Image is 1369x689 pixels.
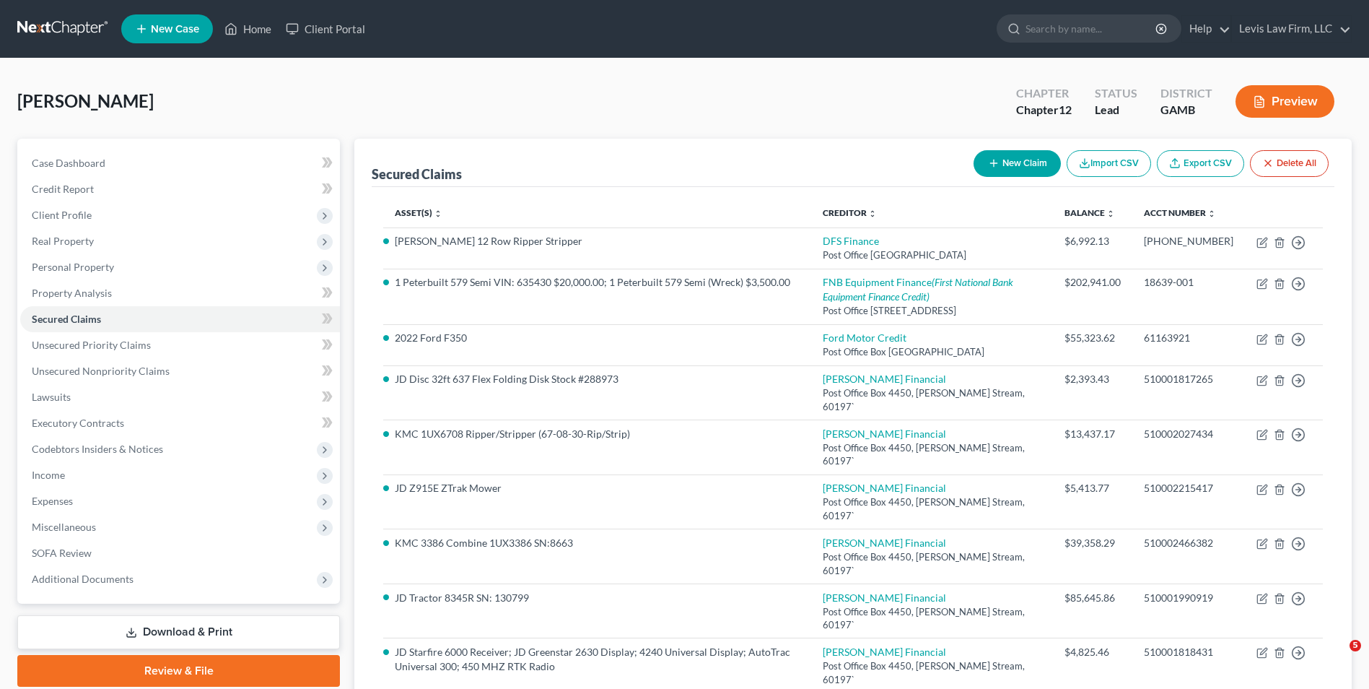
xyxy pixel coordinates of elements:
[974,150,1061,177] button: New Claim
[32,469,65,481] span: Income
[32,287,112,299] span: Property Analysis
[823,605,1041,632] div: Post Office Box 4450, [PERSON_NAME] Stream, 60197`
[32,365,170,377] span: Unsecured Nonpriority Claims
[395,234,800,248] li: [PERSON_NAME] 12 Row Ripper Stripper
[823,482,946,494] a: [PERSON_NAME] Financial
[20,410,340,436] a: Executory Contracts
[32,495,73,507] span: Expenses
[1059,103,1072,116] span: 12
[823,235,879,247] a: DFS Finance
[1232,16,1351,42] a: Levis Law Firm, LLC
[395,645,800,674] li: JD Starfire 6000 Receiver; JD Greenstar 2630 Display; 4240 Universal Display; AutoTrac Universal ...
[395,481,800,495] li: JD Z915E ZTrak Mower
[823,331,906,344] a: Ford Motor Credit
[823,248,1041,262] div: Post Office [GEOGRAPHIC_DATA]
[1144,536,1233,550] div: 510002466382
[32,157,105,169] span: Case Dashboard
[1064,207,1115,218] a: Balance unfold_more
[217,16,279,42] a: Home
[823,428,946,440] a: [PERSON_NAME] Financial
[1157,150,1244,177] a: Export CSV
[395,372,800,386] li: JD Disc 32ft 637 Flex Folding Disk Stock #288973
[1016,85,1072,102] div: Chapter
[1064,591,1121,605] div: $85,645.86
[20,280,340,306] a: Property Analysis
[1106,209,1115,218] i: unfold_more
[20,384,340,410] a: Lawsuits
[20,332,340,358] a: Unsecured Priority Claims
[823,304,1041,318] div: Post Office [STREET_ADDRESS]
[32,573,134,585] span: Additional Documents
[32,443,163,455] span: Codebtors Insiders & Notices
[823,659,1041,686] div: Post Office Box 4450, [PERSON_NAME] Stream, 60197`
[823,591,946,604] a: [PERSON_NAME] Financial
[32,235,94,247] span: Real Property
[823,495,1041,522] div: Post Office Box 4450, [PERSON_NAME] Stream, 60197`
[1144,427,1233,441] div: 510002027434
[17,655,340,687] a: Review & File
[20,150,340,176] a: Case Dashboard
[1064,331,1121,345] div: $55,323.62
[372,165,462,183] div: Secured Claims
[823,373,946,385] a: [PERSON_NAME] Financial
[32,261,114,273] span: Personal Property
[32,521,96,533] span: Miscellaneous
[1064,427,1121,441] div: $13,437.17
[32,339,151,351] span: Unsecured Priority Claims
[1064,481,1121,495] div: $5,413.77
[1064,536,1121,550] div: $39,358.29
[1095,102,1137,118] div: Lead
[823,386,1041,413] div: Post Office Box 4450, [PERSON_NAME] Stream, 60197`
[32,313,101,325] span: Secured Claims
[17,90,154,111] span: [PERSON_NAME]
[1095,85,1137,102] div: Status
[32,391,71,403] span: Lawsuits
[395,536,800,550] li: KMC 3386 Combine 1UX3386 SN:8663
[32,183,94,195] span: Credit Report
[823,550,1041,577] div: Post Office Box 4450, [PERSON_NAME] Stream, 60197`
[20,540,340,566] a: SOFA Review
[823,345,1041,359] div: Post Office Box [GEOGRAPHIC_DATA]
[20,176,340,202] a: Credit Report
[1320,640,1355,675] iframe: Intercom live chat
[823,646,946,658] a: [PERSON_NAME] Financial
[395,275,800,290] li: 1 Peterbuilt 579 Semi VIN: 635430 $20,000.00; 1 Peterbuilt 579 Semi (Wreck) $3,500.00
[823,441,1041,468] div: Post Office Box 4450, [PERSON_NAME] Stream, 60197`
[434,209,442,218] i: unfold_more
[1160,85,1212,102] div: District
[1207,209,1216,218] i: unfold_more
[823,207,877,218] a: Creditor unfold_more
[823,276,1013,303] a: FNB Equipment Finance(First National Bank Equipment Finance Credit)
[1025,15,1158,42] input: Search by name...
[1064,372,1121,386] div: $2,393.43
[17,615,340,649] a: Download & Print
[1144,207,1216,218] a: Acct Number unfold_more
[1144,234,1233,248] div: [PHONE_NUMBER]
[1250,150,1329,177] button: Delete All
[279,16,372,42] a: Client Portal
[1144,275,1233,290] div: 18639-001
[395,591,800,605] li: JD Tractor 8345R SN: 130799
[395,331,800,345] li: 2022 Ford F350
[20,306,340,332] a: Secured Claims
[1182,16,1230,42] a: Help
[1064,645,1121,659] div: $4,825.46
[395,207,442,218] a: Asset(s) unfold_more
[32,209,92,221] span: Client Profile
[823,537,946,549] a: [PERSON_NAME] Financial
[32,547,92,559] span: SOFA Review
[1016,102,1072,118] div: Chapter
[1064,275,1121,290] div: $202,941.00
[32,417,124,429] span: Executory Contracts
[1160,102,1212,118] div: GAMB
[1064,234,1121,248] div: $6,992.13
[1350,640,1361,651] span: 5
[20,358,340,384] a: Unsecured Nonpriority Claims
[1144,481,1233,495] div: 510002215417
[868,209,877,218] i: unfold_more
[1067,150,1151,177] button: Import CSV
[1144,331,1233,345] div: 61163921
[151,24,199,35] span: New Case
[1144,645,1233,659] div: 510001818431
[395,427,800,441] li: KMC 1UX6708 Ripper/Stripper (67-08-30-Rip/Strip)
